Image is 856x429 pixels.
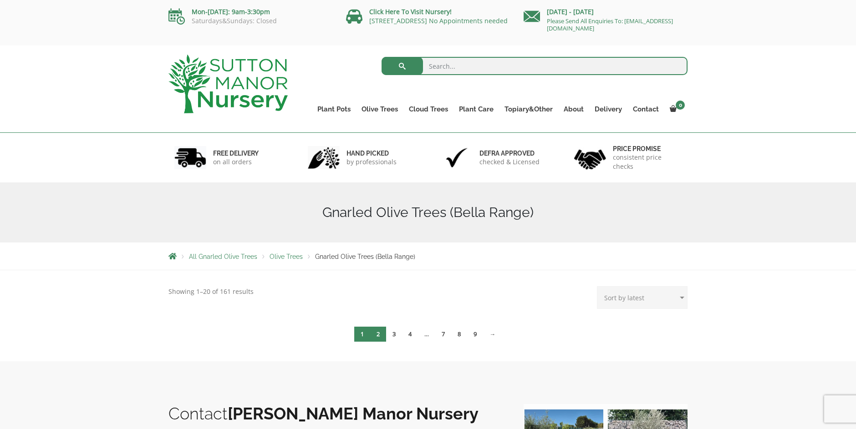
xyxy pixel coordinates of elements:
[168,204,688,221] h1: Gnarled Olive Trees (Bella Range)
[451,327,467,342] a: Page 8
[370,327,386,342] a: Page 2
[589,103,627,116] a: Delivery
[382,57,688,75] input: Search...
[483,327,502,342] a: →
[453,103,499,116] a: Plant Care
[479,149,540,157] h6: Defra approved
[403,103,453,116] a: Cloud Trees
[270,253,303,260] a: Olive Trees
[168,55,288,113] img: logo
[664,103,688,116] a: 0
[574,144,606,172] img: 4.jpg
[524,6,688,17] p: [DATE] - [DATE]
[213,157,259,167] p: on all orders
[189,253,257,260] a: All Gnarled Olive Trees
[228,404,479,423] b: [PERSON_NAME] Manor Nursery
[312,103,356,116] a: Plant Pots
[168,17,332,25] p: Saturdays&Sundays: Closed
[354,327,370,342] span: Page 1
[613,145,682,153] h6: Price promise
[168,326,688,345] nav: Product Pagination
[676,101,685,110] span: 0
[346,149,397,157] h6: hand picked
[499,103,558,116] a: Topiary&Other
[627,103,664,116] a: Contact
[479,157,540,167] p: checked & Licensed
[213,149,259,157] h6: FREE DELIVERY
[369,7,452,16] a: Click Here To Visit Nursery!
[346,157,397,167] p: by professionals
[435,327,451,342] a: Page 7
[613,153,682,171] p: consistent price checks
[369,16,508,25] a: [STREET_ADDRESS] No Appointments needed
[558,103,589,116] a: About
[441,146,473,169] img: 3.jpg
[356,103,403,116] a: Olive Trees
[547,17,673,32] a: Please Send All Enquiries To: [EMAIL_ADDRESS][DOMAIN_NAME]
[386,327,402,342] a: Page 3
[315,253,415,260] span: Gnarled Olive Trees (Bella Range)
[467,327,483,342] a: Page 9
[308,146,340,169] img: 2.jpg
[168,286,254,297] p: Showing 1–20 of 161 results
[402,327,418,342] a: Page 4
[597,286,688,309] select: Shop order
[168,252,688,260] nav: Breadcrumbs
[174,146,206,169] img: 1.jpg
[168,6,332,17] p: Mon-[DATE]: 9am-3:30pm
[168,404,505,423] h2: Contact
[418,327,435,342] span: …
